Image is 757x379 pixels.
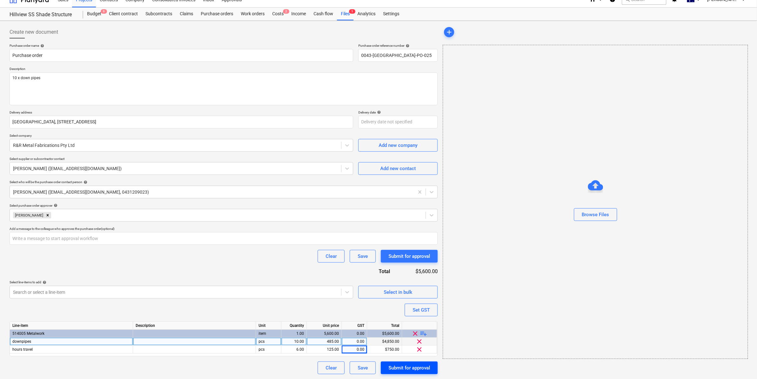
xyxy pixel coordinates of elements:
[10,44,353,48] div: Purchase order name
[355,268,400,275] div: Total
[197,8,237,20] a: Purchase orders
[10,134,353,139] p: Select company
[268,8,287,20] a: Costs2
[582,210,609,219] div: Browse Files
[10,280,353,284] div: Select line-items to add
[381,250,438,263] button: Submit for approval
[358,139,438,152] button: Add new company
[318,250,345,263] button: Clear
[350,362,376,374] button: Save
[83,8,105,20] a: Budget9
[412,330,419,337] span: clear
[281,322,307,330] div: Quantity
[284,338,304,346] div: 10.00
[10,227,438,231] div: Add a message to the colleague who approves the purchase order (optional)
[367,330,402,338] div: $5,600.00
[133,322,256,330] div: Description
[344,346,364,354] div: 0.00
[284,346,304,354] div: 6.00
[41,280,46,284] span: help
[13,212,44,218] div: [PERSON_NAME]
[39,44,44,48] span: help
[309,330,339,338] div: 5,600.00
[367,346,402,354] div: $750.00
[256,346,281,354] div: pcs
[445,28,453,36] span: add
[256,322,281,330] div: Unit
[10,72,438,105] textarea: 10 x down pipes
[326,252,337,260] div: Clear
[349,9,355,14] span: 1
[10,322,133,330] div: Line-item
[256,330,281,338] div: item
[376,110,381,114] span: help
[358,116,438,128] input: Delivery date not specified
[287,8,310,20] a: Income
[326,364,337,372] div: Clear
[10,157,353,162] p: Select supplier or subcontractor contact
[142,8,176,20] a: Subcontracts
[354,8,379,20] a: Analytics
[10,67,438,72] p: Description
[389,252,430,260] div: Submit for approval
[379,8,403,20] a: Settings
[384,288,412,296] div: Select in bulk
[416,346,423,353] span: clear
[358,49,438,62] input: Order number
[389,364,430,372] div: Submit for approval
[83,8,105,20] div: Budget
[237,8,268,20] a: Work orders
[358,110,438,114] div: Delivery date
[358,44,438,48] div: Purchase order reference number
[309,346,339,354] div: 125.00
[413,306,430,314] div: Set GST
[358,286,438,299] button: Select in bulk
[367,322,402,330] div: Total
[10,49,353,62] input: Document name
[10,180,438,184] div: Select who will be the purchase order contact person
[358,252,368,260] div: Save
[10,232,438,245] input: Write a message to start approval workflow
[344,338,364,346] div: 0.00
[12,331,44,336] span: 514005 Metalwork
[176,8,197,20] a: Claims
[404,44,409,48] span: help
[52,203,57,207] span: help
[310,8,337,20] a: Cash flow
[105,8,142,20] a: Client contract
[256,338,281,346] div: pcs
[416,338,423,345] span: clear
[574,208,617,221] button: Browse Files
[358,162,438,175] button: Add new contact
[400,268,438,275] div: $5,600.00
[358,364,368,372] div: Save
[381,362,438,374] button: Submit for approval
[405,304,438,316] button: Set GST
[337,8,354,20] div: Files
[10,116,353,128] input: Delivery address
[344,330,364,338] div: 0.00
[10,110,353,116] p: Delivery address
[10,11,76,18] div: Hillview SS Shade Structure
[283,9,289,14] span: 2
[268,8,287,20] div: Costs
[10,203,438,208] div: Select purchase order approver
[284,330,304,338] div: 1.00
[443,45,748,359] div: Browse Files
[337,8,354,20] a: Files1
[379,141,417,149] div: Add new company
[44,212,51,218] div: Remove Jason Escobar
[367,338,402,346] div: $4,850.00
[342,322,367,330] div: GST
[82,180,87,184] span: help
[318,362,345,374] button: Clear
[309,338,339,346] div: 485.00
